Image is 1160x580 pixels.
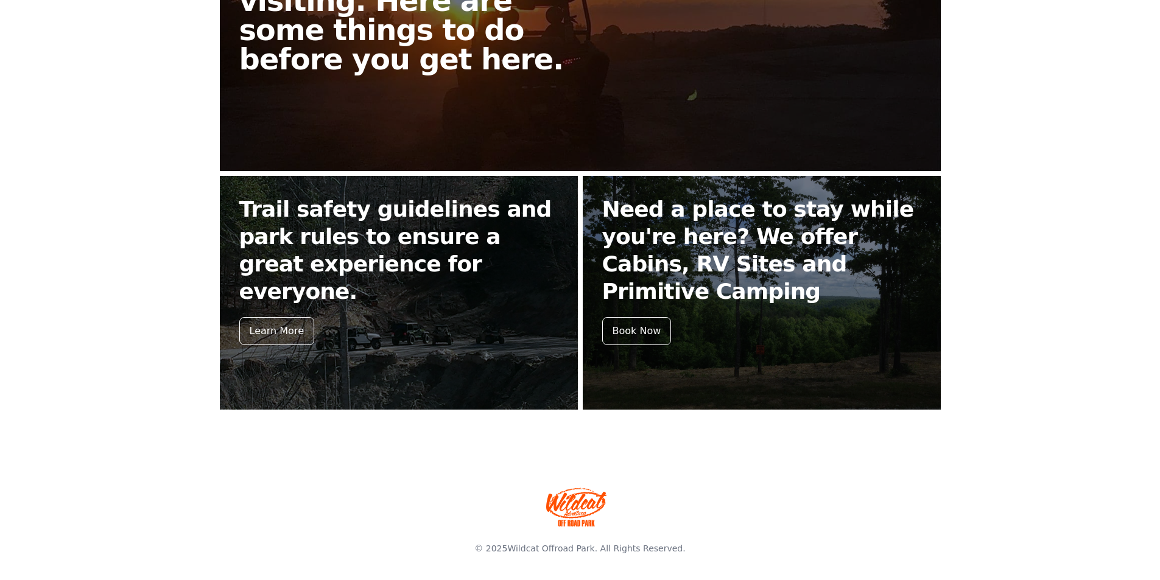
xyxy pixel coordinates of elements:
h2: Trail safety guidelines and park rules to ensure a great experience for everyone. [239,195,558,305]
h2: Need a place to stay while you're here? We offer Cabins, RV Sites and Primitive Camping [602,195,921,305]
a: Need a place to stay while you're here? We offer Cabins, RV Sites and Primitive Camping Book Now [583,176,941,410]
div: Book Now [602,317,672,345]
div: Learn More [239,317,314,345]
a: Wildcat Offroad Park [507,543,594,553]
img: Wildcat Offroad park [546,487,607,526]
a: Trail safety guidelines and park rules to ensure a great experience for everyone. Learn More [220,176,578,410]
span: © 2025 . All Rights Reserved. [474,543,685,553]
